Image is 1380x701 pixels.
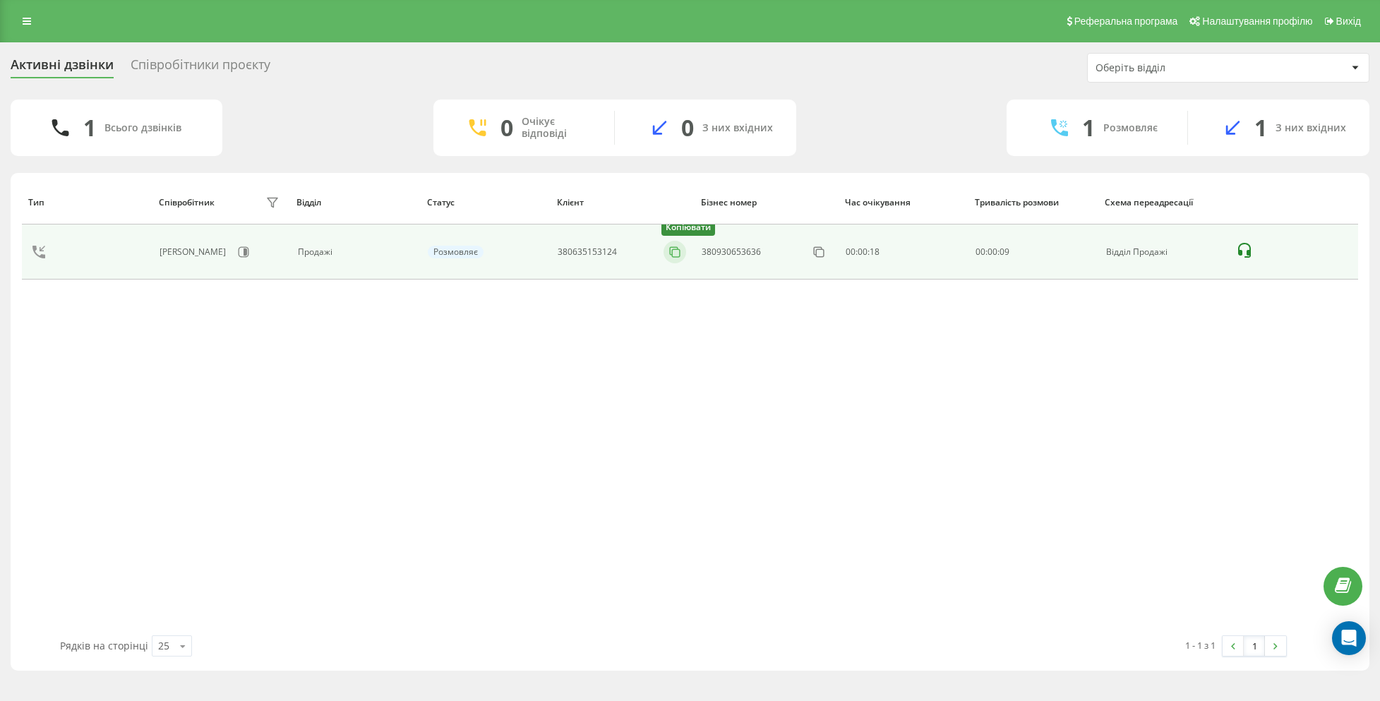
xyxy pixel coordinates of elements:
div: 1 [1082,114,1095,141]
div: [PERSON_NAME] [160,247,229,257]
div: Продажі [298,247,412,257]
div: З них вхідних [702,122,773,134]
span: Реферальна програма [1074,16,1178,27]
div: Відділ Продажі [1106,247,1220,257]
div: 380635153124 [558,247,617,257]
div: Оберіть відділ [1096,62,1264,74]
div: 1 [1254,114,1267,141]
div: Очікує відповіді [522,116,593,140]
div: 1 - 1 з 1 [1185,638,1216,652]
div: Тип [28,198,145,208]
div: 00:00:18 [846,247,960,257]
span: 00 [976,246,985,258]
div: Співробітник [159,198,215,208]
div: : : [976,247,1009,257]
div: Схема переадресації [1105,198,1221,208]
span: Рядків на сторінці [60,639,148,652]
div: Відділ [296,198,413,208]
div: Тривалість розмови [975,198,1091,208]
div: 380930653636 [702,247,761,257]
div: 1 [83,114,96,141]
div: Час очікування [845,198,961,208]
span: 00 [988,246,997,258]
div: Open Intercom Messenger [1332,621,1366,655]
div: Бізнес номер [701,198,832,208]
div: Співробітники проєкту [131,57,270,79]
div: Розмовляє [1103,122,1158,134]
div: Активні дзвінки [11,57,114,79]
a: 1 [1244,636,1265,656]
div: Всього дзвінків [104,122,181,134]
span: Вихід [1336,16,1361,27]
span: Налаштування профілю [1202,16,1312,27]
div: З них вхідних [1276,122,1346,134]
span: 09 [1000,246,1009,258]
div: 0 [500,114,513,141]
div: Копіювати [661,220,715,236]
div: Клієнт [557,198,688,208]
div: Розмовляє [428,246,484,258]
div: 25 [158,639,169,653]
div: Статус [427,198,544,208]
div: 0 [681,114,694,141]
